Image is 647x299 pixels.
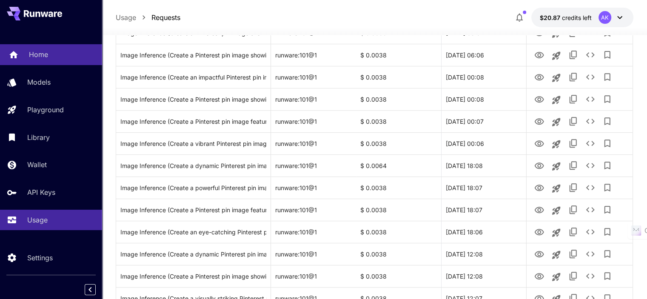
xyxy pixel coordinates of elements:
[599,91,616,108] button: Add to library
[565,179,582,196] button: Copy TaskUUID
[120,265,266,287] div: Click to copy prompt
[565,46,582,63] button: Copy TaskUUID
[120,66,266,88] div: Click to copy prompt
[120,111,266,132] div: Click to copy prompt
[271,44,356,66] div: runware:101@1
[599,11,611,24] div: AK
[531,201,548,218] button: View Image
[85,284,96,295] button: Collapse sidebar
[123,184,151,190] p: PhotoMaker
[120,243,266,265] div: Click to copy prompt
[356,243,441,265] div: $ 0.0038
[356,265,441,287] div: $ 0.0038
[548,114,565,131] button: Launch in playground
[531,267,548,285] button: View Image
[441,243,526,265] div: 09 Aug, 2025 12:08
[582,157,599,174] button: See details
[27,253,53,263] p: Settings
[582,68,599,85] button: See details
[582,179,599,196] button: See details
[599,157,616,174] button: Add to library
[565,245,582,262] button: Copy TaskUUID
[441,265,526,287] div: 09 Aug, 2025 12:08
[29,49,48,60] p: Home
[540,13,592,22] div: $20.8659
[120,44,266,66] div: Click to copy prompt
[123,107,161,113] p: Image Inference
[91,282,102,297] div: Collapse sidebar
[356,221,441,243] div: $ 0.0038
[356,199,441,221] div: $ 0.0038
[271,199,356,221] div: runware:101@1
[599,46,616,63] button: Add to library
[120,221,266,243] div: Click to copy prompt
[582,268,599,285] button: See details
[531,245,548,262] button: View Image
[548,136,565,153] button: Launch in playground
[151,12,180,23] a: Requests
[441,154,526,177] div: 09 Aug, 2025 18:08
[120,155,266,177] div: Click to copy prompt
[120,199,266,221] div: Click to copy prompt
[271,88,356,110] div: runware:101@1
[356,110,441,132] div: $ 0.0038
[548,47,565,64] button: Launch in playground
[531,112,548,130] button: View Image
[531,46,548,63] button: View Image
[123,153,158,159] p: Image Upscale
[548,180,565,197] button: Launch in playground
[123,122,160,128] p: Video Inference
[582,113,599,130] button: See details
[271,132,356,154] div: runware:101@1
[271,177,356,199] div: runware:101@1
[548,69,565,86] button: Launch in playground
[599,268,616,285] button: Add to library
[599,201,616,218] button: Add to library
[116,12,136,23] a: Usage
[120,133,266,154] div: Click to copy prompt
[599,68,616,85] button: Add to library
[565,157,582,174] button: Copy TaskUUID
[582,46,599,63] button: See details
[356,154,441,177] div: $ 0.0064
[120,177,266,199] div: Click to copy prompt
[441,66,526,88] div: 10 Aug, 2025 00:08
[599,135,616,152] button: Add to library
[441,177,526,199] div: 09 Aug, 2025 18:07
[27,159,47,170] p: Wallet
[565,201,582,218] button: Copy TaskUUID
[582,91,599,108] button: See details
[531,179,548,196] button: View Image
[271,154,356,177] div: runware:101@1
[565,268,582,285] button: Copy TaskUUID
[356,132,441,154] div: $ 0.0038
[599,179,616,196] button: Add to library
[548,158,565,175] button: Launch in playground
[116,12,180,23] nav: breadcrumb
[271,66,356,88] div: runware:101@1
[540,14,562,21] span: $20.87
[562,14,592,21] span: credits left
[27,132,50,142] p: Library
[565,68,582,85] button: Copy TaskUUID
[27,77,51,87] p: Models
[356,177,441,199] div: $ 0.0038
[271,221,356,243] div: runware:101@1
[582,245,599,262] button: See details
[531,157,548,174] button: View Image
[271,110,356,132] div: runware:101@1
[565,113,582,130] button: Copy TaskUUID
[356,88,441,110] div: $ 0.0038
[120,88,266,110] div: Click to copy prompt
[356,44,441,66] div: $ 0.0038
[531,90,548,108] button: View Image
[548,224,565,241] button: Launch in playground
[548,246,565,263] button: Launch in playground
[582,201,599,218] button: See details
[27,105,64,115] p: Playground
[531,68,548,85] button: View Image
[599,223,616,240] button: Add to library
[548,268,565,285] button: Launch in playground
